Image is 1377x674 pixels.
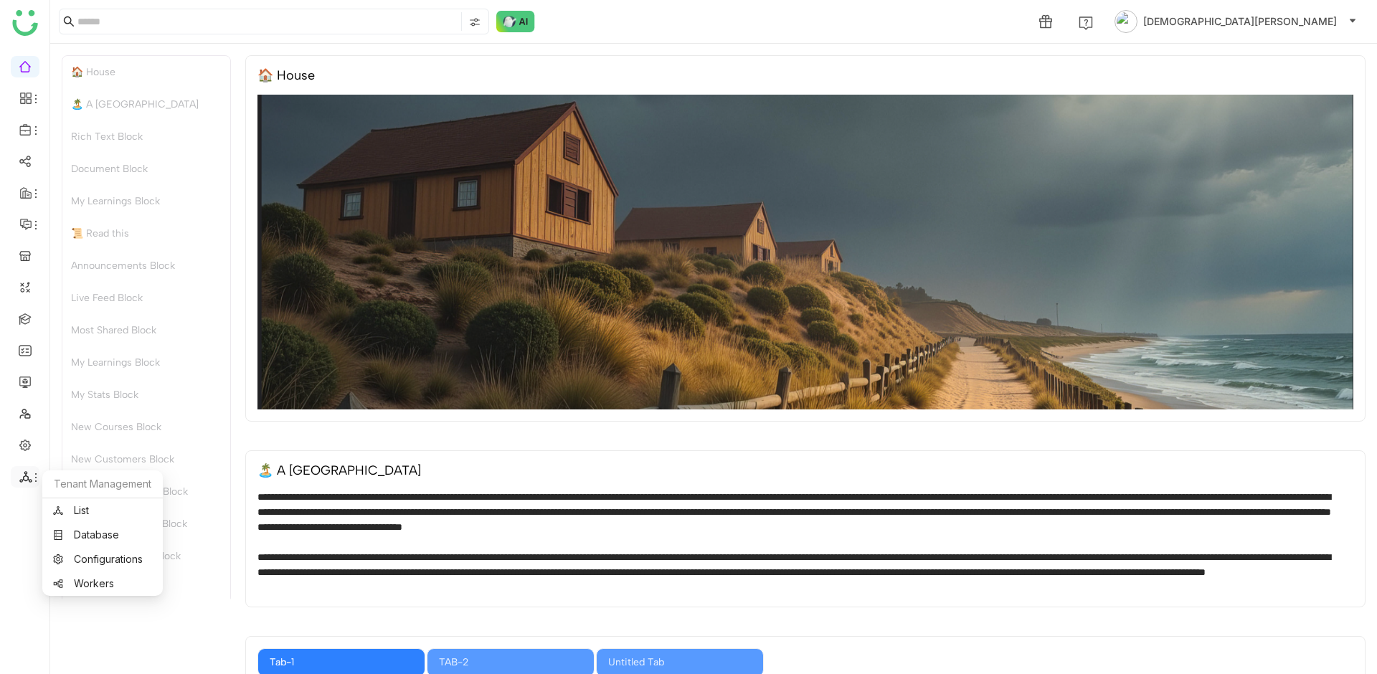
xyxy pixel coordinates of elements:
div: Most Shared Block [62,314,230,346]
div: Document Block [62,153,230,185]
div: TAB-2 [439,655,582,670]
span: [DEMOGRAPHIC_DATA][PERSON_NAME] [1143,14,1337,29]
div: New Customers Block [62,443,230,475]
a: Workers [53,579,152,589]
div: Untitled Tab [608,655,752,670]
div: 🏠 House [257,67,315,83]
div: New Courses Block [62,411,230,443]
div: 🏠 House [62,56,230,88]
img: help.svg [1079,16,1093,30]
a: List [53,505,152,516]
a: Database [53,530,152,540]
a: Configurations [53,554,152,564]
div: 🏝️ A [GEOGRAPHIC_DATA] [62,88,230,120]
img: search-type.svg [469,16,481,28]
div: Rich Text Block [62,120,230,153]
img: 68553b2292361c547d91f02a [257,95,1353,409]
img: logo [12,10,38,36]
img: ask-buddy-normal.svg [496,11,535,32]
div: 📜 Read this [62,217,230,250]
div: My Stats Block [62,379,230,411]
img: avatar [1115,10,1137,33]
div: Tenant Management [42,470,163,498]
div: 🏝️ A [GEOGRAPHIC_DATA] [257,462,421,478]
div: Live Feed Block [62,282,230,314]
div: My Learnings Block [62,185,230,217]
div: My Learnings Block [62,346,230,379]
div: Announcements Block [62,250,230,282]
button: [DEMOGRAPHIC_DATA][PERSON_NAME] [1112,10,1360,33]
div: Tab-1 [270,655,413,670]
